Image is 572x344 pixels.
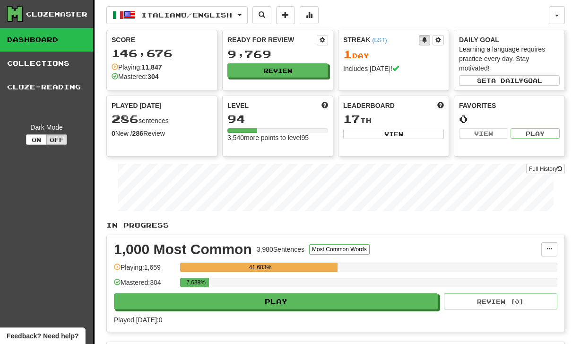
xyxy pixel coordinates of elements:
[114,278,175,293] div: Mastered: 304
[112,62,162,72] div: Playing:
[459,75,560,86] button: Seta dailygoal
[459,128,508,139] button: View
[114,242,252,256] div: 1,000 Most Common
[300,6,319,24] button: More stats
[321,101,328,110] span: Score more points to level up
[227,63,328,78] button: Review
[112,129,212,138] div: New / Review
[343,35,419,44] div: Streak
[459,113,560,125] div: 0
[106,6,248,24] button: Italiano/English
[309,244,370,255] button: Most Common Words
[343,47,352,61] span: 1
[112,130,115,137] strong: 0
[276,6,295,24] button: Add sentence to collection
[343,112,360,125] span: 17
[106,221,565,230] p: In Progress
[112,47,212,59] div: 146,676
[227,48,328,60] div: 9,769
[343,64,444,73] div: Includes [DATE]!
[372,37,387,44] a: (BST)
[112,35,212,44] div: Score
[343,48,444,61] div: Day
[511,128,560,139] button: Play
[252,6,271,24] button: Search sentences
[526,164,565,174] a: Full History
[183,263,337,272] div: 41.683%
[444,293,557,309] button: Review (0)
[343,113,444,125] div: th
[7,331,78,341] span: Open feedback widget
[227,113,328,125] div: 94
[114,293,438,309] button: Play
[112,72,159,81] div: Mastered:
[459,44,560,73] div: Learning a language requires practice every day. Stay motivated!
[7,123,86,132] div: Dark Mode
[142,63,162,71] strong: 11,847
[437,101,444,110] span: This week in points, UTC
[491,77,523,84] span: a daily
[132,130,143,137] strong: 286
[26,9,87,19] div: Clozemaster
[257,245,304,254] div: 3,980 Sentences
[227,133,328,142] div: 3,540 more points to level 95
[141,11,232,19] span: Italiano / English
[26,134,47,145] button: On
[112,113,212,125] div: sentences
[114,263,175,278] div: Playing: 1,659
[114,316,162,324] span: Played [DATE]: 0
[227,101,249,110] span: Level
[459,101,560,110] div: Favorites
[147,73,158,80] strong: 304
[112,101,162,110] span: Played [DATE]
[183,278,209,287] div: 7.638%
[343,101,395,110] span: Leaderboard
[459,35,560,44] div: Daily Goal
[343,129,444,139] button: View
[46,134,67,145] button: Off
[112,112,139,125] span: 286
[227,35,317,44] div: Ready for Review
